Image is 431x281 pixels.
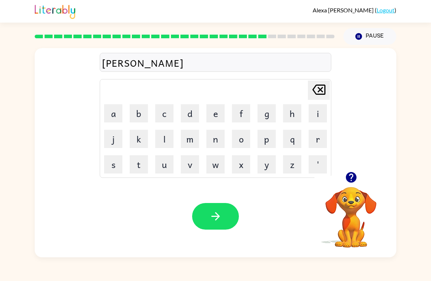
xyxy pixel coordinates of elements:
[377,7,394,13] a: Logout
[309,104,327,122] button: i
[155,104,173,122] button: c
[313,7,375,13] span: Alexa [PERSON_NAME]
[258,155,276,173] button: y
[206,155,225,173] button: w
[130,104,148,122] button: b
[309,130,327,148] button: r
[104,155,122,173] button: s
[258,130,276,148] button: p
[309,155,327,173] button: '
[283,104,301,122] button: h
[104,104,122,122] button: a
[102,55,329,70] div: [PERSON_NAME]
[130,155,148,173] button: t
[232,104,250,122] button: f
[155,130,173,148] button: l
[181,155,199,173] button: v
[35,3,75,19] img: Literably
[283,155,301,173] button: z
[206,104,225,122] button: e
[181,104,199,122] button: d
[232,130,250,148] button: o
[206,130,225,148] button: n
[104,130,122,148] button: j
[283,130,301,148] button: q
[232,155,250,173] button: x
[155,155,173,173] button: u
[258,104,276,122] button: g
[181,130,199,148] button: m
[314,176,388,249] video: Your browser must support playing .mp4 files to use Literably. Please try using another browser.
[313,7,396,13] div: ( )
[130,130,148,148] button: k
[343,28,396,45] button: Pause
